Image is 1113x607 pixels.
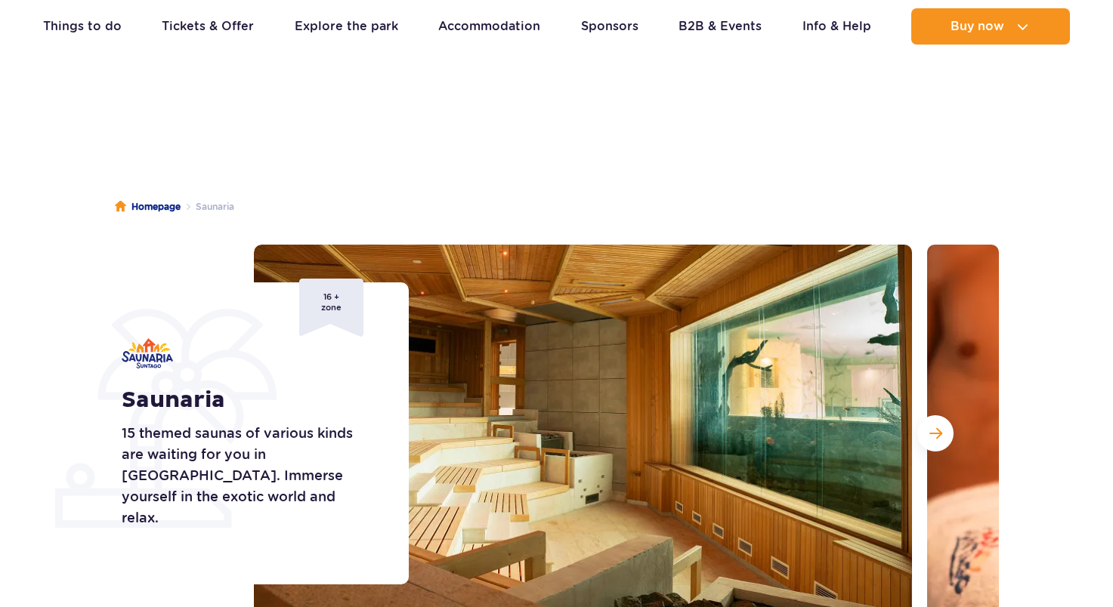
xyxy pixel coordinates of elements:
[115,199,181,214] a: Homepage
[122,423,375,528] p: 15 themed saunas of various kinds are waiting for you in [GEOGRAPHIC_DATA]. Immerse yourself in t...
[181,199,234,214] li: Saunaria
[162,8,254,45] a: Tickets & Offer
[438,8,540,45] a: Accommodation
[295,8,398,45] a: Explore the park
[122,338,173,368] img: Saunaria
[122,387,375,414] h1: Saunaria
[43,8,122,45] a: Things to do
[679,8,762,45] a: B2B & Events
[951,20,1004,33] span: Buy now
[581,8,638,45] a: Sponsors
[299,279,363,337] div: 16 + zone
[917,415,954,451] button: Next slide
[911,8,1070,45] button: Buy now
[802,8,871,45] a: Info & Help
